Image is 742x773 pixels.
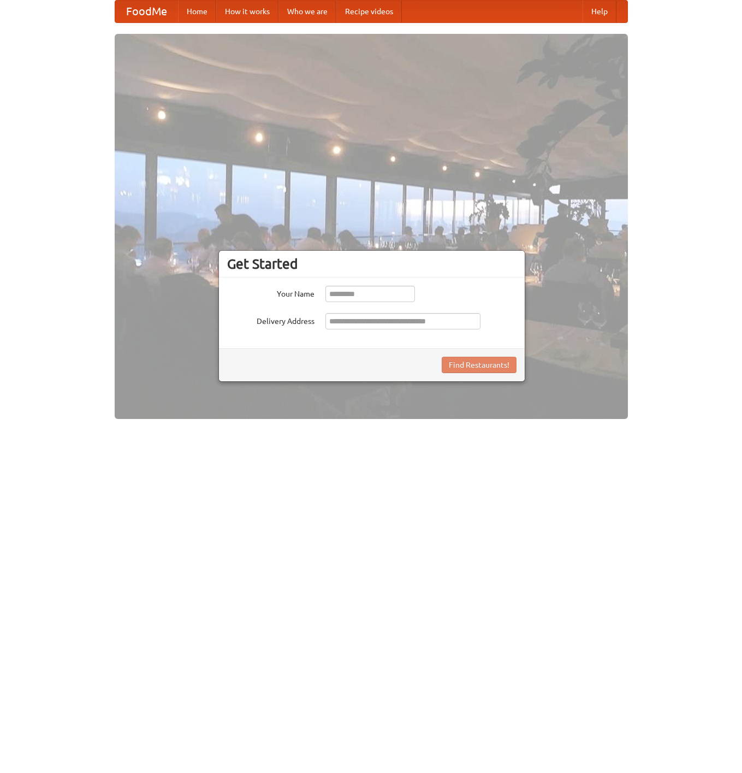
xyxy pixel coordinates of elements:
[216,1,278,22] a: How it works
[227,286,314,299] label: Your Name
[227,313,314,327] label: Delivery Address
[442,357,517,373] button: Find Restaurants!
[583,1,616,22] a: Help
[178,1,216,22] a: Home
[278,1,336,22] a: Who we are
[336,1,402,22] a: Recipe videos
[227,256,517,272] h3: Get Started
[115,1,178,22] a: FoodMe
